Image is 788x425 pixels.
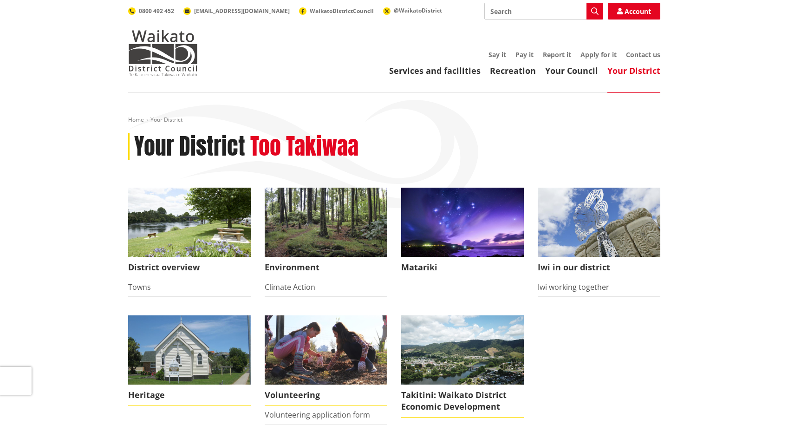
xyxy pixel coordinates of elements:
a: Towns [128,282,151,292]
a: Say it [488,50,506,59]
a: Recreation [490,65,536,76]
a: Iwi working together [538,282,609,292]
a: Your District [607,65,660,76]
a: Matariki [401,188,524,278]
img: Matariki over Whiaangaroa [401,188,524,257]
span: Volunteering [265,385,387,406]
a: Turangawaewae Ngaruawahia Iwi in our district [538,188,660,278]
a: Services and facilities [389,65,481,76]
a: WaikatoDistrictCouncil [299,7,374,15]
a: Takitini: Waikato District Economic Development [401,315,524,418]
span: 0800 492 452 [139,7,174,15]
nav: breadcrumb [128,116,660,124]
h1: Your District [134,133,245,160]
img: volunteer icon [265,315,387,385]
span: Iwi in our district [538,257,660,278]
a: 0800 492 452 [128,7,174,15]
span: Your District [150,116,182,124]
span: Matariki [401,257,524,278]
a: Climate Action [265,282,315,292]
a: Home [128,116,144,124]
a: @WaikatoDistrict [383,7,442,14]
span: District overview [128,257,251,278]
h2: Too Takiwaa [250,133,358,160]
a: Your Council [545,65,598,76]
img: Ngaruawahia 0015 [128,188,251,257]
a: Account [608,3,660,20]
span: WaikatoDistrictCouncil [310,7,374,15]
a: Report it [543,50,571,59]
img: biodiversity- Wright's Bush_16x9 crop [265,188,387,257]
span: Takitini: Waikato District Economic Development [401,385,524,418]
span: @WaikatoDistrict [394,7,442,14]
input: Search input [484,3,603,20]
img: Turangawaewae Ngaruawahia [538,188,660,257]
a: Volunteering application form [265,410,370,420]
img: Waikato District Council - Te Kaunihera aa Takiwaa o Waikato [128,30,198,76]
a: Pay it [515,50,534,59]
span: Environment [265,257,387,278]
a: volunteer icon Volunteering [265,315,387,406]
span: [EMAIL_ADDRESS][DOMAIN_NAME] [194,7,290,15]
a: Environment [265,188,387,278]
a: Contact us [626,50,660,59]
span: Heritage [128,385,251,406]
a: Raglan Church Heritage [128,315,251,406]
a: [EMAIL_ADDRESS][DOMAIN_NAME] [183,7,290,15]
a: Ngaruawahia 0015 District overview [128,188,251,278]
img: Raglan Church [128,315,251,385]
img: ngaaruawaahia [401,315,524,385]
a: Apply for it [580,50,617,59]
